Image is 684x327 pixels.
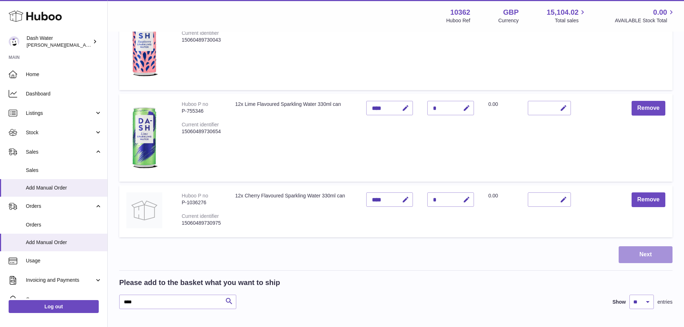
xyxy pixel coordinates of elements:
td: 12x Lime Flavoured Sparkling Water 330ml can [228,94,359,182]
div: 15060489730975 [182,220,221,226]
span: Stock [26,129,94,136]
a: 15,104.02 Total sales [546,8,587,24]
div: Huboo P no [182,101,208,107]
label: Show [613,299,626,305]
a: Log out [9,300,99,313]
td: 12x Raspberry Flavoured Sparkling Water 330ml can [228,3,359,90]
img: 12x Lime Flavoured Sparkling Water 330ml can [126,101,162,173]
div: Huboo Ref [446,17,470,24]
span: entries [657,299,673,305]
button: Remove [632,101,665,116]
strong: GBP [503,8,518,17]
img: james@dash-water.com [9,36,19,47]
span: Listings [26,110,94,117]
span: [PERSON_NAME][EMAIL_ADDRESS][DOMAIN_NAME] [27,42,144,48]
h2: Please add to the basket what you want to ship [119,278,280,288]
div: P-1036276 [182,199,221,206]
div: 15060489730654 [182,128,221,135]
span: Add Manual Order [26,239,102,246]
span: AVAILABLE Stock Total [615,17,675,24]
div: Currency [498,17,519,24]
a: 0.00 AVAILABLE Stock Total [615,8,675,24]
img: 12x Cherry Flavoured Sparkling Water 330ml can [126,192,162,228]
span: Cases [26,296,102,303]
button: Next [619,246,673,263]
span: Orders [26,221,102,228]
div: P-755346 [182,108,221,115]
span: Orders [26,203,94,210]
div: Current identifier [182,213,219,219]
div: 15060489730043 [182,37,221,43]
span: Usage [26,257,102,264]
span: Add Manual Order [26,184,102,191]
div: Current identifier [182,122,219,127]
span: 0.00 [488,193,498,198]
span: 0.00 [488,101,498,107]
div: Current identifier [182,30,219,36]
span: 15,104.02 [546,8,578,17]
div: Dash Water [27,35,91,48]
div: Huboo P no [182,193,208,198]
td: 12x Cherry Flavoured Sparkling Water 330ml can [228,185,359,237]
span: Dashboard [26,90,102,97]
strong: 10362 [450,8,470,17]
span: Sales [26,149,94,155]
span: Sales [26,167,102,174]
span: 0.00 [653,8,667,17]
button: Remove [632,192,665,207]
span: Home [26,71,102,78]
img: 12x Raspberry Flavoured Sparkling Water 330ml can [126,10,162,81]
span: Invoicing and Payments [26,277,94,284]
span: Total sales [555,17,587,24]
